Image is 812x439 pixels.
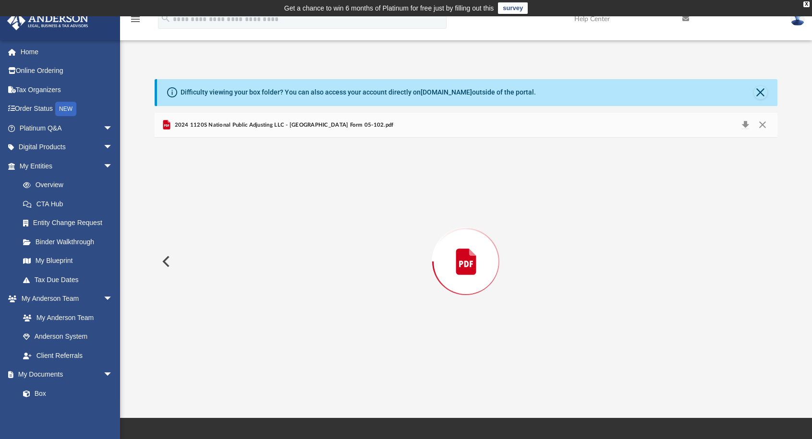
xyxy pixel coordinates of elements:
[421,88,472,96] a: [DOMAIN_NAME]
[130,13,141,25] i: menu
[13,214,127,233] a: Entity Change Request
[160,13,171,24] i: search
[103,289,122,309] span: arrow_drop_down
[790,12,805,26] img: User Pic
[13,176,127,195] a: Overview
[155,113,777,386] div: Preview
[103,365,122,385] span: arrow_drop_down
[13,327,122,346] a: Anderson System
[754,86,767,99] button: Close
[13,232,127,251] a: Binder Walkthrough
[103,156,122,176] span: arrow_drop_down
[55,102,76,116] div: NEW
[7,42,127,61] a: Home
[13,403,122,422] a: Meeting Minutes
[498,2,528,14] a: survey
[13,270,127,289] a: Tax Due Dates
[172,121,393,130] span: 2024 1120S National Public Adjusting LLC - [GEOGRAPHIC_DATA] Form 05-102.pdf
[13,194,127,214] a: CTA Hub
[7,61,127,81] a: Online Ordering
[7,365,122,384] a: My Documentsarrow_drop_down
[4,12,91,30] img: Anderson Advisors Platinum Portal
[7,289,122,308] a: My Anderson Teamarrow_drop_down
[737,119,754,132] button: Download
[803,1,810,7] div: close
[754,119,771,132] button: Close
[103,138,122,157] span: arrow_drop_down
[284,2,494,14] div: Get a chance to win 6 months of Platinum for free just by filling out this
[103,119,122,138] span: arrow_drop_down
[13,308,118,327] a: My Anderson Team
[7,80,127,99] a: Tax Organizers
[7,99,127,119] a: Order StatusNEW
[130,18,141,25] a: menu
[13,251,122,271] a: My Blueprint
[7,156,127,176] a: My Entitiesarrow_drop_down
[155,248,176,275] button: Previous File
[7,138,127,157] a: Digital Productsarrow_drop_down
[181,87,536,97] div: Difficulty viewing your box folder? You can also access your account directly on outside of the p...
[13,346,122,365] a: Client Referrals
[7,119,127,138] a: Platinum Q&Aarrow_drop_down
[13,384,118,403] a: Box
